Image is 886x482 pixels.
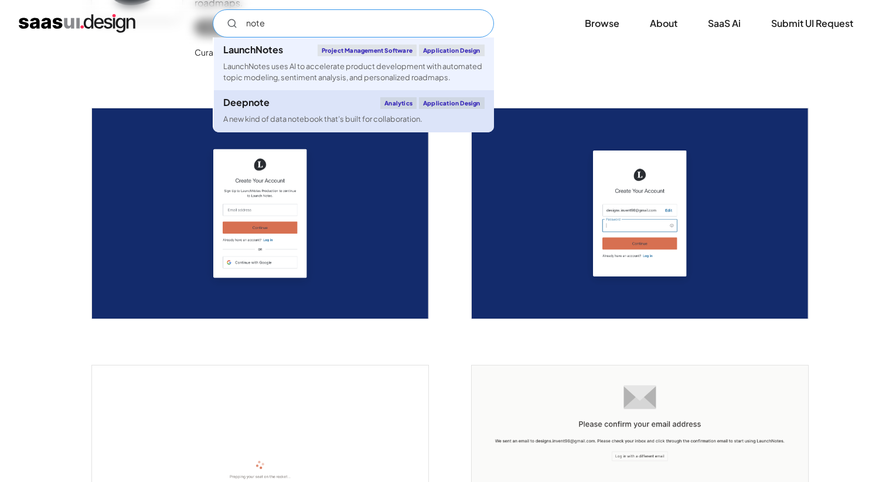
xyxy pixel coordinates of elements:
div: Deepnote [223,98,270,107]
input: Search UI designs you're looking for... [213,9,494,37]
form: Email Form [213,9,494,37]
img: 64232515b61f9d85fddcd543_LaunchNotes%20Create%20Account.png [92,108,428,319]
div: Curated by: [195,45,240,59]
a: About [636,11,691,36]
a: home [19,14,135,33]
img: 642325158bee923b7f0d1489_LaunchNotes%20Password.png [472,108,808,319]
div: LaunchNotes uses AI to accelerate product development with automated topic modeling, sentiment an... [223,61,485,83]
div: Analytics [380,97,417,109]
div: LaunchNotes [223,45,283,54]
div: Application Design [419,45,485,56]
div: A new kind of data notebook that’s built for collaboration. [223,114,422,125]
a: LaunchNotesProject Management SoftwareApplication DesignLaunchNotes uses AI to accelerate product... [214,37,494,90]
a: Browse [571,11,633,36]
a: DeepnoteAnalyticsApplication DesignA new kind of data notebook that’s built for collaboration. [214,90,494,132]
a: SaaS Ai [694,11,755,36]
div: Application Design [419,97,485,109]
div: Project Management Software [318,45,417,56]
a: Submit UI Request [757,11,867,36]
a: open lightbox [92,108,428,319]
a: open lightbox [472,108,808,319]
